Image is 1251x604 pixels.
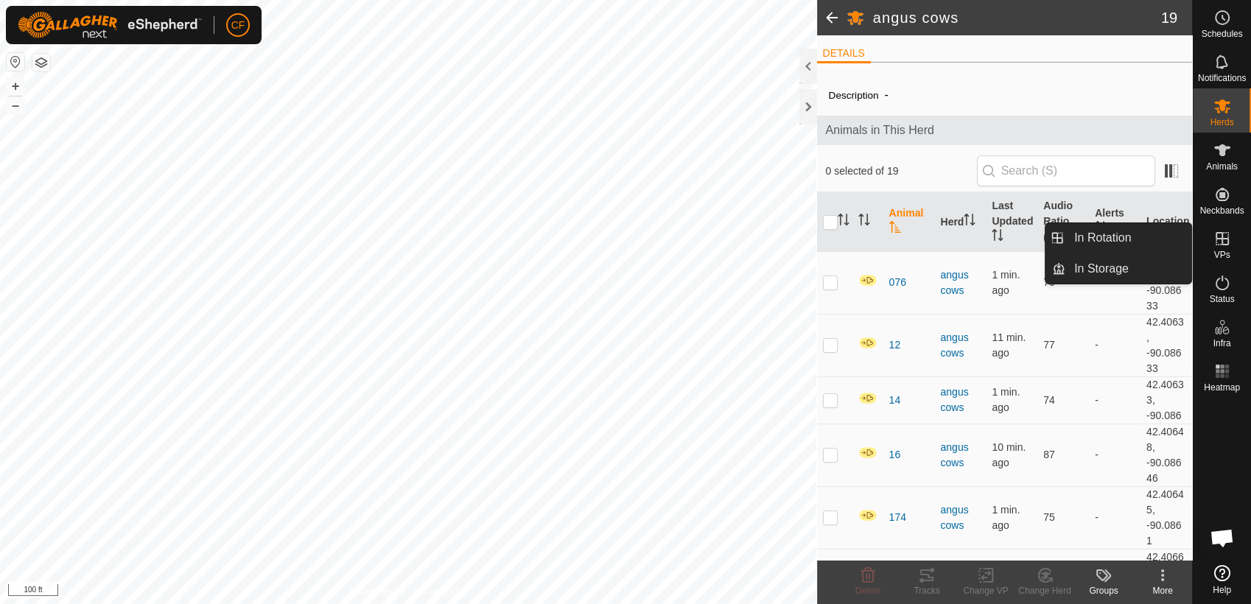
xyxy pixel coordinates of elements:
td: - [1089,424,1140,486]
span: Delete [855,586,881,596]
span: In Storage [1074,260,1129,278]
th: Herd [935,192,987,252]
span: CF [231,18,245,33]
td: - [1089,376,1140,424]
span: - [879,82,894,107]
h2: angus cows [873,9,1161,27]
label: Description [829,90,879,101]
span: Infra [1213,339,1230,348]
td: 42.40645, -90.0861 [1140,486,1192,549]
button: Reset Map [7,53,24,71]
span: 16 [889,447,901,463]
span: 174 [889,510,906,525]
a: In Rotation [1065,223,1191,253]
span: Animals [1206,162,1238,171]
div: Tracks [897,584,956,597]
li: In Storage [1045,254,1191,284]
li: In Rotation [1045,223,1191,253]
p-sorticon: Activate to sort [992,231,1003,243]
span: Neckbands [1199,206,1244,215]
img: In Progress [858,446,877,459]
span: 12 [889,337,901,353]
div: Groups [1074,584,1133,597]
span: Schedules [1201,29,1242,38]
p-sorticon: Activate to sort [858,216,870,228]
a: Help [1193,559,1251,600]
span: 19 [1161,7,1177,29]
span: Notifications [1198,74,1246,82]
th: Animal [883,192,935,252]
span: 14 [889,393,901,408]
img: In Progress [858,274,877,287]
li: DETAILS [817,46,871,63]
th: Last Updated [986,192,1037,252]
td: 42.4063, -90.08633 [1140,314,1192,376]
span: 87 [1043,449,1055,460]
span: Sep 23, 2025, 8:05 PM [992,386,1020,413]
a: Privacy Policy [350,585,405,598]
th: Audio Ratio (%) [1037,192,1089,252]
span: 77 [1043,339,1055,351]
span: Sep 23, 2025, 7:55 PM [992,331,1026,359]
span: In Rotation [1074,229,1131,247]
div: Change Herd [1015,584,1074,597]
button: + [7,77,24,95]
th: Alerts [1089,192,1140,252]
div: angus cows [941,502,981,533]
span: Heatmap [1204,383,1240,392]
input: Search (S) [977,155,1155,186]
span: Sep 23, 2025, 7:55 PM [992,441,1026,468]
td: 42.40633, -90.086 [1140,376,1192,424]
div: More [1133,584,1192,597]
span: Herds [1210,118,1233,127]
td: 42.40648, -90.08646 [1140,424,1192,486]
div: Open chat [1200,516,1244,560]
span: Sep 23, 2025, 8:05 PM [992,504,1020,531]
p-sorticon: Activate to sort [889,223,901,235]
span: Animals in This Herd [826,122,1183,139]
a: In Storage [1065,254,1191,284]
a: Contact Us [423,585,466,598]
span: Sep 23, 2025, 8:04 PM [992,269,1020,296]
div: Change VP [956,584,1015,597]
p-sorticon: Activate to sort [964,216,975,228]
span: VPs [1213,250,1230,259]
div: angus cows [941,330,981,361]
span: 75 [1043,511,1055,523]
span: Help [1213,586,1231,594]
span: 70 [1043,276,1055,288]
td: - [1089,314,1140,376]
div: angus cows [941,267,981,298]
td: - [1089,486,1140,549]
button: – [7,96,24,114]
p-sorticon: Activate to sort [838,216,849,228]
img: Gallagher Logo [18,12,202,38]
span: Status [1209,295,1234,303]
th: Location [1140,192,1192,252]
span: 74 [1043,394,1055,406]
img: In Progress [858,509,877,522]
span: 076 [889,275,906,290]
span: 0 selected of 19 [826,164,977,179]
button: Map Layers [32,54,50,71]
div: angus cows [941,440,981,471]
img: In Progress [858,392,877,404]
div: angus cows [941,384,981,415]
img: In Progress [858,337,877,349]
